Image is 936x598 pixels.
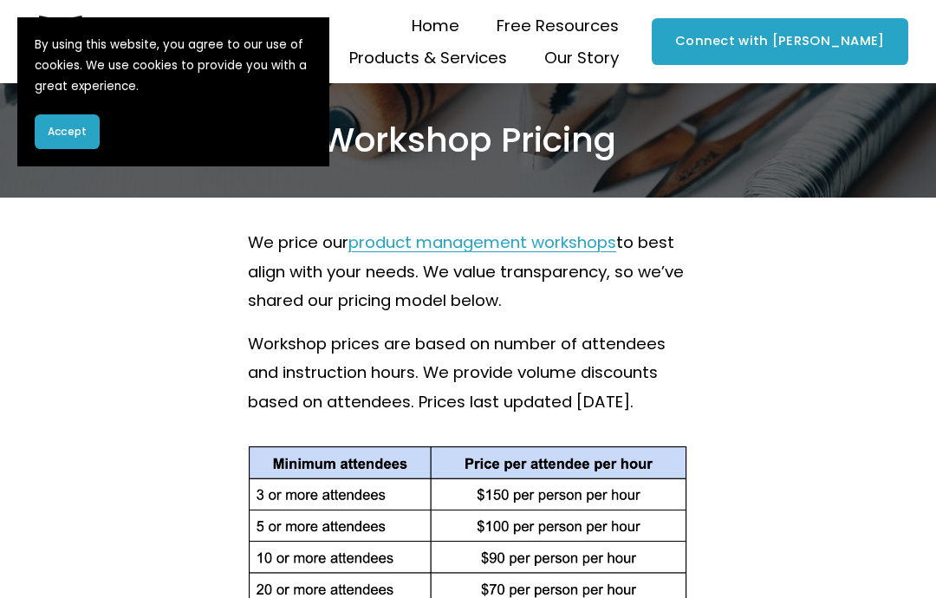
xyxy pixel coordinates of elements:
a: Connect with [PERSON_NAME] [652,18,908,64]
button: Accept [35,114,100,149]
a: Home [412,10,459,42]
h2: Workshop Pricing [138,118,797,162]
span: Products & Services [349,43,507,72]
span: Free Resources [497,11,619,40]
p: We price our to best align with your needs. We value transparency, so we’ve shared our pricing mo... [248,228,688,315]
p: By using this website, you agree to our use of cookies. We use cookies to provide you with a grea... [35,35,312,97]
a: product management workshops [348,231,616,254]
img: Product Teacher [28,16,239,68]
span: Our Story [544,43,619,72]
a: folder dropdown [544,42,619,74]
p: Workshop prices are based on number of attendees and instruction hours. We provide volume discoun... [248,329,688,416]
section: Cookie banner [17,17,329,166]
a: folder dropdown [497,10,619,42]
a: folder dropdown [349,42,507,74]
span: Accept [48,124,87,140]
